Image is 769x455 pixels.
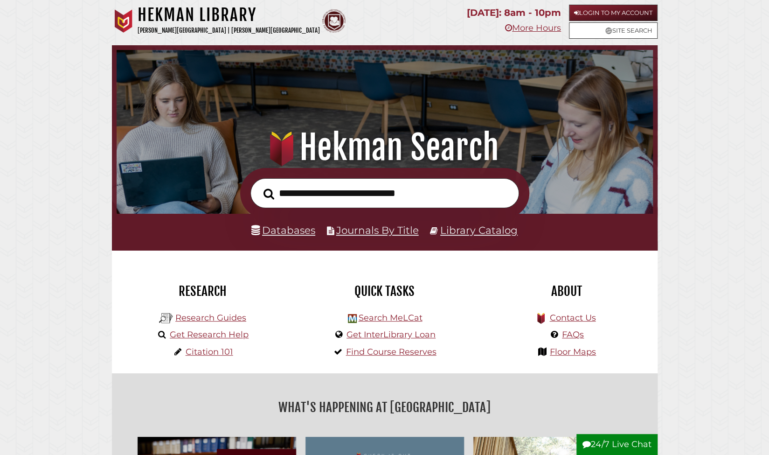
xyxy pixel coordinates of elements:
a: Journals By Title [336,224,419,236]
a: Citation 101 [186,347,233,357]
p: [DATE]: 8am - 10pm [467,5,561,21]
img: Calvin Theological Seminary [322,9,346,33]
h1: Hekman Search [128,127,641,168]
a: Get InterLibrary Loan [346,329,436,340]
h2: Quick Tasks [301,283,469,299]
a: Floor Maps [550,347,596,357]
i: Search [263,188,274,200]
button: Search [259,186,279,203]
a: Contact Us [549,313,596,323]
h2: About [483,283,651,299]
h2: Research [119,283,287,299]
a: More Hours [505,23,561,33]
a: FAQs [562,329,584,340]
img: Hekman Library Logo [159,311,173,325]
img: Hekman Library Logo [348,314,357,323]
h1: Hekman Library [138,5,320,25]
img: Calvin University [112,9,135,33]
a: Get Research Help [170,329,249,340]
a: Search MeLCat [358,313,422,323]
a: Library Catalog [440,224,518,236]
a: Databases [251,224,315,236]
p: [PERSON_NAME][GEOGRAPHIC_DATA] | [PERSON_NAME][GEOGRAPHIC_DATA] [138,25,320,36]
a: Login to My Account [569,5,658,21]
h2: What's Happening at [GEOGRAPHIC_DATA] [119,397,651,418]
a: Research Guides [175,313,246,323]
a: Find Course Reserves [346,347,436,357]
a: Site Search [569,22,658,39]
